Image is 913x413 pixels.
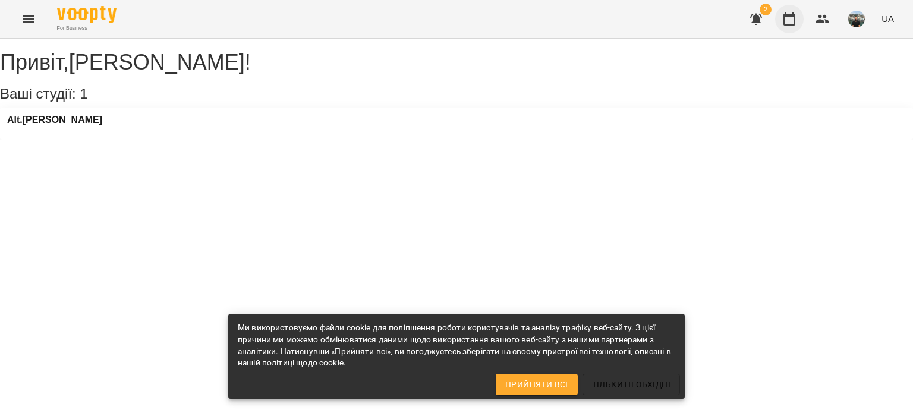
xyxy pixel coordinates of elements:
span: 2 [760,4,772,15]
button: UA [877,8,899,30]
span: For Business [57,24,117,32]
span: UA [881,12,894,25]
button: Menu [14,5,43,33]
img: Voopty Logo [57,6,117,23]
img: 7b440ff8524f0c30b8732fa3236a74b2.jpg [848,11,865,27]
a: Alt.[PERSON_NAME] [7,115,102,125]
span: 1 [80,86,87,102]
